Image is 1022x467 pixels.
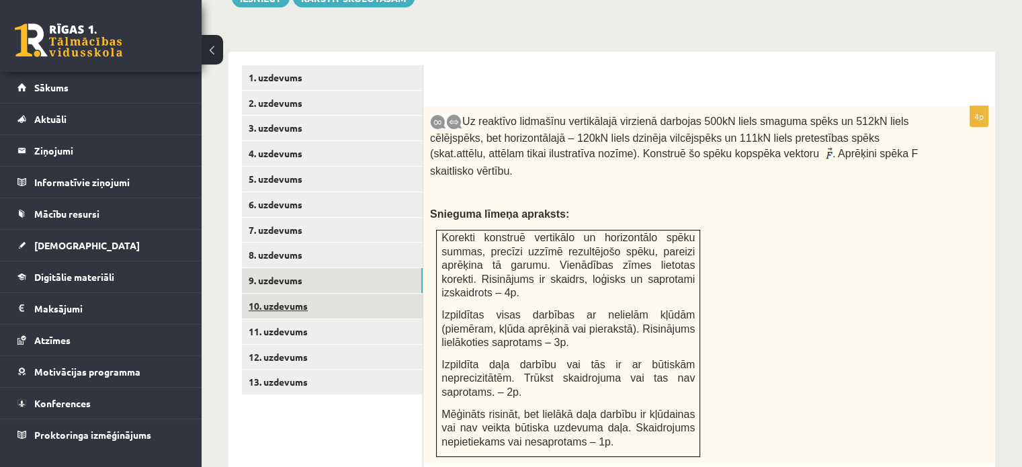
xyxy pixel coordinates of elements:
a: 1. uzdevums [242,65,423,90]
span: Atzīmes [34,334,71,346]
span: Digitālie materiāli [34,271,114,283]
legend: Informatīvie ziņojumi [34,167,185,198]
span: Snieguma līmeņa apraksts: [430,208,569,220]
legend: Ziņojumi [34,135,185,166]
span: Proktoringa izmēģinājums [34,429,151,441]
img: 9k= [446,114,462,130]
a: Rīgas 1. Tālmācības vidusskola [15,24,122,57]
a: 5. uzdevums [242,167,423,192]
a: Maksājumi [17,293,185,324]
span: Sākums [34,81,69,93]
a: 11. uzdevums [242,319,423,344]
span: Konferences [34,397,91,409]
a: Proktoringa izmēģinājums [17,419,185,450]
a: 3. uzdevums [242,116,423,140]
span: Motivācijas programma [34,366,140,378]
a: Aktuāli [17,103,185,134]
a: Informatīvie ziņojumi [17,167,185,198]
span: Izpildīta daļa darbību vai tās ir ar būtiskām neprecizitātēm. Trūkst skaidrojuma vai tas nav sapr... [441,359,695,398]
a: Konferences [17,388,185,419]
img: Balts.png [437,84,441,89]
a: 10. uzdevums [242,294,423,319]
a: Ziņojumi [17,135,185,166]
span: Uz reaktīvo lidmašīnu vertikālajā virzienā darbojas 500kN liels smaguma spēks un 512kN liels cēlē... [430,116,908,159]
span: . Aprēķini spēka F skaitlisko vērtību. [430,148,918,177]
span: Aktuāli [34,113,67,125]
a: [DEMOGRAPHIC_DATA] [17,230,185,261]
legend: Maksājumi [34,293,185,324]
a: 13. uzdevums [242,370,423,394]
a: 4. uzdevums [242,141,423,166]
a: Sākums [17,72,185,103]
a: 8. uzdevums [242,243,423,267]
span: Mēģināts risināt, bet lielākā daļa darbību ir kļūdainas vai nav veikta būtiska uzdevuma daļa. Ska... [441,409,695,448]
a: 12. uzdevums [242,345,423,370]
a: 9. uzdevums [242,268,423,293]
span: Korekti konstruē vertikālo un horizontālo spēku summas, precīzi uzzīmē rezultējošo spēku, pareizi... [441,232,695,298]
a: 2. uzdevums [242,91,423,116]
a: Digitālie materiāli [17,261,185,292]
body: Визуальный текстовый редактор, wiswyg-editor-user-answer-47433900483280 [13,13,544,28]
a: 7. uzdevums [242,218,423,243]
span: [DEMOGRAPHIC_DATA] [34,239,140,251]
a: Mācību resursi [17,198,185,229]
a: Motivācijas programma [17,356,185,387]
span: Mācību resursi [34,208,99,220]
img: 2wECAwECAwECAwECAwECAwECAwECAwECAwECAwECAwECAwU7ICCOEjKeopOMkxG8wRCh6UqXdK6PEAwXIoqCIGrZjMEFQyQRP... [823,146,833,163]
a: 6. uzdevums [242,192,423,217]
p: 4p [970,105,988,127]
a: Atzīmes [17,325,185,355]
img: 9k= [430,114,446,130]
span: Izpildītas visas darbības ar nelielām kļūdām (piemēram, kļūda aprēķinā vai pierakstā). Risinājums... [441,309,695,348]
